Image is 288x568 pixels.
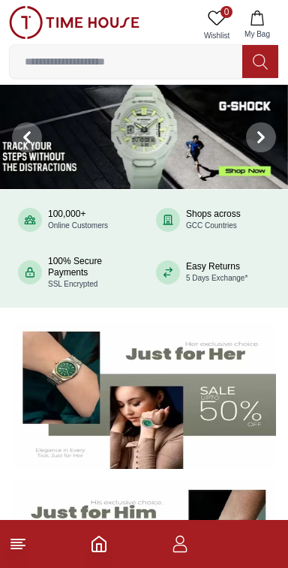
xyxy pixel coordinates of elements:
[48,256,132,290] div: 100% Secure Payments
[198,30,235,41] span: Wishlist
[48,280,97,288] span: SSL Encrypted
[186,221,237,230] span: GCC Countries
[12,323,276,470] img: Women's Watches Banner
[238,29,276,40] span: My Bag
[198,6,235,44] a: 0Wishlist
[220,6,232,18] span: 0
[48,221,108,230] span: Online Customers
[90,535,108,553] a: Home
[235,6,279,44] button: My Bag
[9,6,139,39] img: ...
[48,209,108,231] div: 100,000+
[186,209,241,231] div: Shops across
[186,274,247,282] span: 5 Days Exchange*
[186,261,247,284] div: Easy Returns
